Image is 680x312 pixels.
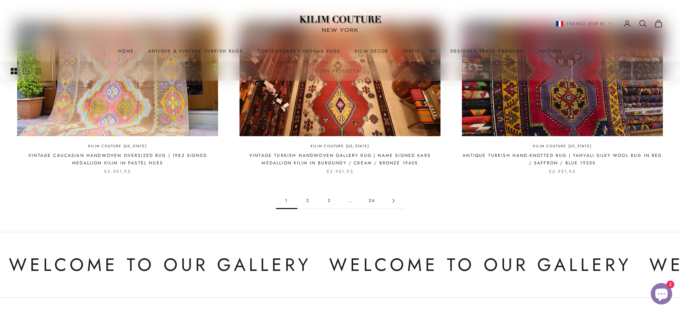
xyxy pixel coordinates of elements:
a: Kilim Couture [US_STATE] [311,143,369,149]
a: Kilim Couture [US_STATE] [88,143,147,149]
a: Designer Trade Program [450,48,524,55]
a: Auction [538,48,562,55]
nav: Pagination navigation [276,193,404,209]
inbox-online-store-chat: Shopify online store chat [649,283,674,306]
button: Change country or currency [556,20,612,27]
sale-price: €3.951,95 [104,168,131,175]
a: Antique & Vintage Turkish Rugs [148,48,243,55]
a: Kilim Couture [US_STATE] [533,143,591,149]
span: Sort by [589,68,615,74]
a: Go to page 26 [362,193,383,209]
button: Switch to larger product images [11,62,17,81]
a: Go to page 2 [383,193,404,209]
button: Switch to compact product images [35,62,41,81]
a: Vintage Caucasian Handwoven Oversized Rug | 1983 Signed Medallion Kilim in Pastel Hues [17,152,218,167]
a: Inspiration [403,48,436,55]
a: Vintage Turkish Handwoven Gallery Rug | Name Signed Kars Medallion Kilim in Burgundy / Cream / Br... [240,152,440,167]
img: France [556,21,563,26]
summary: Kilim Decor [355,48,389,55]
sale-price: €3.951,95 [549,168,575,175]
span: 1 [276,193,297,209]
button: Filter [632,61,680,81]
span: France (EUR €) [567,20,605,27]
a: Home [118,48,134,55]
a: Contemporary Oushak Rugs [257,48,341,55]
a: Go to page 3 [319,193,340,209]
img: Logo of Kilim Couture New York [296,7,385,41]
button: Sort by [572,61,632,81]
button: Switch to smaller product images [23,62,29,81]
a: Go to page 2 [297,193,319,209]
p: 303 products [320,68,360,75]
a: Antique Turkish Hand-Knotted Rug | Yahyali Silky Wool Rug in Red / Saffron / Blue 1920s [462,152,663,167]
nav: Secondary navigation [556,19,663,28]
p: Welcome to Our Gallery [262,250,564,280]
sale-price: €3.951,95 [327,168,353,175]
span: … [340,193,362,209]
nav: Primary navigation [17,48,663,55]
